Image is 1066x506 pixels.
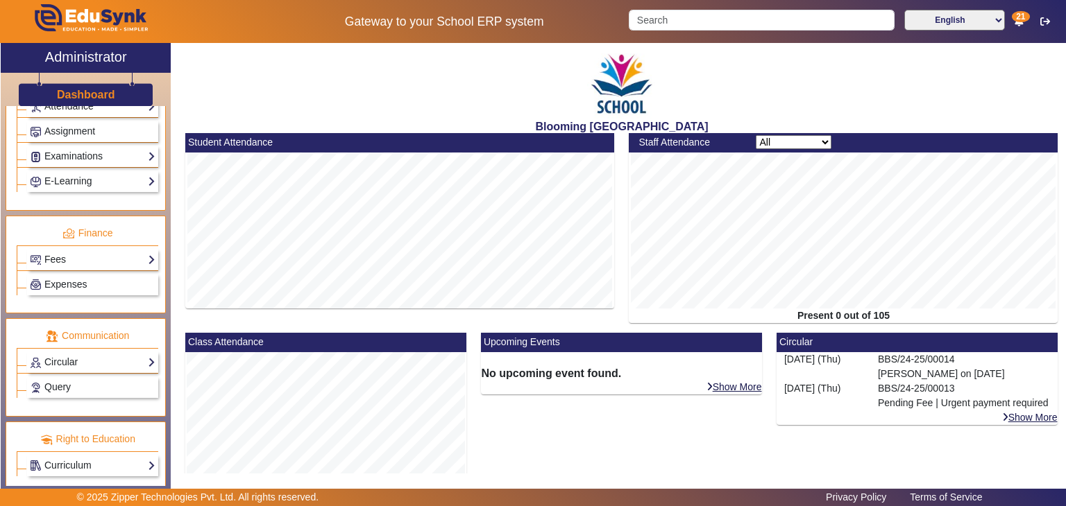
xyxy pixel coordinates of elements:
[903,488,989,506] a: Terms of Service
[629,308,1058,323] div: Present 0 out of 105
[178,120,1065,133] h2: Blooming [GEOGRAPHIC_DATA]
[629,10,894,30] input: Search
[587,46,657,120] img: 3e5c6726-73d6-4ac3-b917-621554bbe9c3
[777,381,870,410] div: [DATE] (Thu)
[878,367,1051,381] p: [PERSON_NAME] on [DATE]
[17,432,158,446] p: Right to Education
[1012,11,1029,22] span: 21
[17,226,158,241] p: Finance
[274,15,614,29] h5: Gateway to your School ERP system
[31,127,41,137] img: Assignments.png
[481,367,762,380] h6: No upcoming event found.
[1,43,171,73] a: Administrator
[77,490,319,505] p: © 2025 Zipper Technologies Pvt. Ltd. All rights reserved.
[62,227,75,240] img: finance.png
[777,352,870,381] div: [DATE] (Thu)
[57,88,115,101] h3: Dashboard
[44,381,71,392] span: Query
[185,333,466,352] mat-card-header: Class Attendance
[45,49,127,65] h2: Administrator
[819,488,893,506] a: Privacy Policy
[17,329,158,343] p: Communication
[878,396,1051,410] p: Pending Fee | Urgent payment required
[44,125,95,137] span: Assignment
[777,333,1058,352] mat-card-header: Circular
[56,87,116,102] a: Dashboard
[31,383,41,393] img: Support-tickets.png
[31,279,41,290] img: Payroll.png
[46,330,58,342] img: communication.png
[481,333,762,352] mat-card-header: Upcoming Events
[185,133,614,152] mat-card-header: Student Attendance
[870,381,1058,410] div: BBS/24-25/00013
[40,433,53,446] img: rte.png
[1001,411,1058,424] a: Show More
[30,379,155,395] a: Query
[706,381,763,393] a: Show More
[30,277,155,293] a: Expenses
[632,135,749,150] div: Staff Attendance
[30,123,155,139] a: Assignment
[870,352,1058,381] div: BBS/24-25/00014
[44,279,87,290] span: Expenses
